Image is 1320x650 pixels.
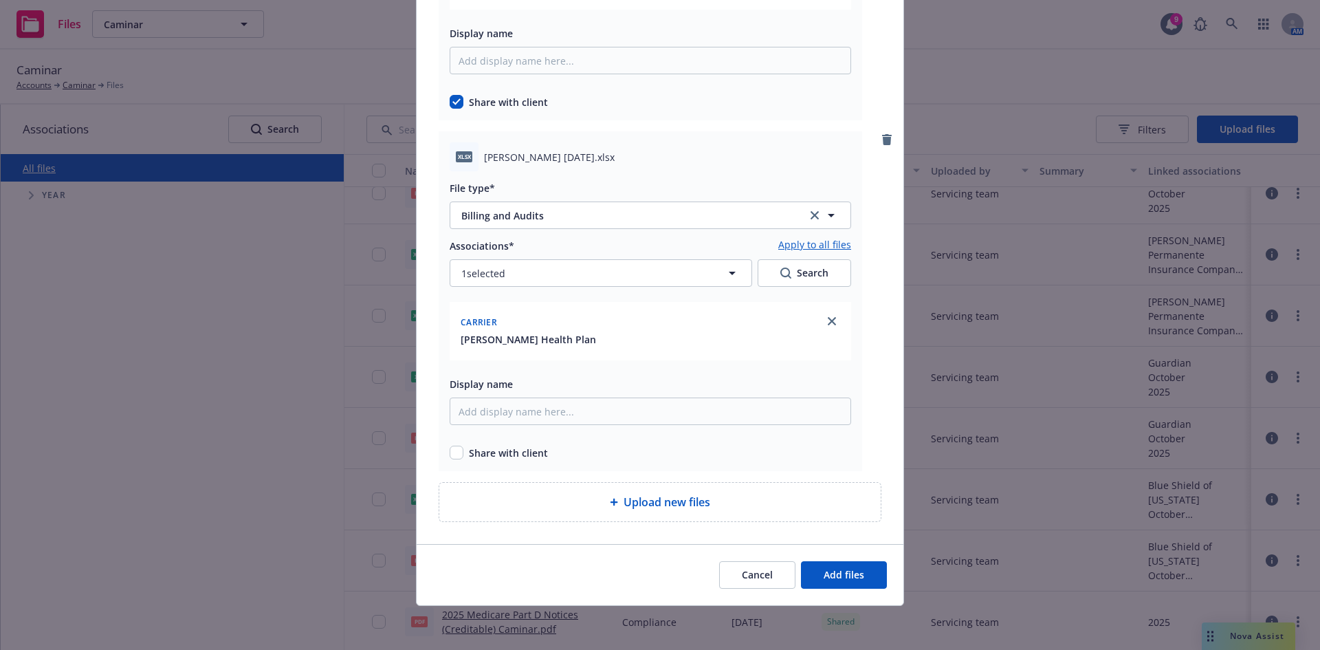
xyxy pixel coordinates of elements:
span: Carrier [461,316,497,328]
span: Add files [824,568,864,581]
input: Add display name here... [450,398,851,425]
button: 1selected [450,259,752,287]
span: File type* [450,182,495,195]
a: close [824,313,840,329]
button: Cancel [719,561,795,589]
a: remove [879,131,895,148]
div: Upload new files [439,482,881,522]
span: Associations* [450,239,514,252]
button: Billing and Auditsclear selection [450,202,851,229]
span: Share with client [469,95,548,109]
button: SearchSearch [758,259,851,287]
input: Add display name here... [450,47,851,74]
button: Add files [801,561,887,589]
button: [PERSON_NAME] Health Plan [461,332,596,347]
span: xlsx [456,151,472,162]
span: Cancel [742,568,773,581]
a: Apply to all files [778,237,851,254]
div: Search [780,260,828,286]
span: 1 selected [461,266,505,281]
span: Display name [450,378,513,391]
span: Billing and Audits [461,208,786,223]
svg: Search [780,268,791,279]
a: clear selection [806,207,823,224]
span: [PERSON_NAME] [DATE].xlsx [484,150,615,164]
span: Upload new files [624,494,710,510]
span: Share with client [469,446,548,460]
span: Display name [450,27,513,40]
